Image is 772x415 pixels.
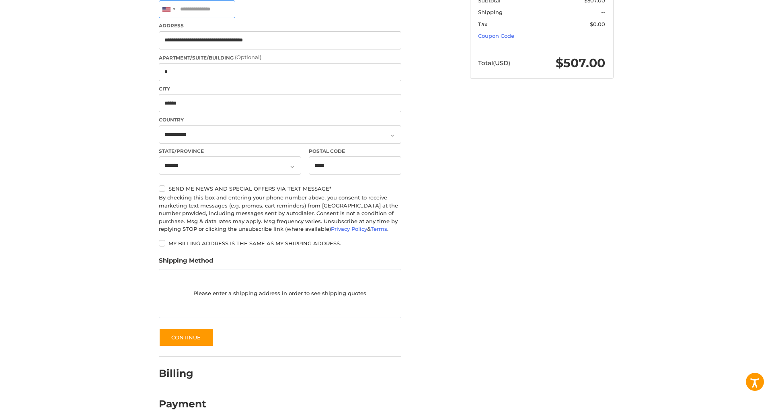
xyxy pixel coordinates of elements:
[159,328,214,347] button: Continue
[159,367,206,380] h2: Billing
[159,256,213,269] legend: Shipping Method
[556,55,605,70] span: $507.00
[371,226,387,232] a: Terms
[478,59,510,67] span: Total (USD)
[159,194,401,233] div: By checking this box and entering your phone number above, you consent to receive marketing text ...
[159,148,301,155] label: State/Province
[159,398,206,410] h2: Payment
[309,148,401,155] label: Postal Code
[159,85,401,92] label: City
[235,54,261,60] small: (Optional)
[331,226,367,232] a: Privacy Policy
[159,240,401,247] label: My billing address is the same as my shipping address.
[478,33,514,39] a: Coupon Code
[159,1,178,18] div: United States: +1
[601,9,605,15] span: --
[159,22,401,29] label: Address
[478,9,503,15] span: Shipping
[159,53,401,62] label: Apartment/Suite/Building
[159,286,401,302] p: Please enter a shipping address in order to see shipping quotes
[590,21,605,27] span: $0.00
[159,116,401,123] label: Country
[159,185,401,192] label: Send me news and special offers via text message*
[478,21,487,27] span: Tax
